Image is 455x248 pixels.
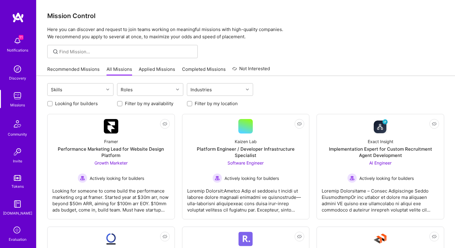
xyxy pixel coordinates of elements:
div: Discovery [9,75,26,81]
img: bell [11,35,23,47]
i: icon EyeClosed [297,121,302,126]
div: Framer [104,138,118,145]
img: Community [10,117,25,131]
span: Actively looking for builders [224,175,279,181]
a: Company LogoFramerPerformance Marketing Lead for Website Design PlatformGrowth Marketer Actively ... [52,119,170,214]
img: Company Logo [373,119,388,133]
div: Implementation Expert for Custom Recruitment Agent Development [322,146,439,159]
i: icon SelectionTeam [12,225,23,236]
label: Filter by my availability [125,100,173,107]
img: Company Logo [238,232,253,246]
i: icon EyeClosed [162,121,167,126]
i: icon EyeClosed [432,234,437,239]
label: Looking for builders [55,100,98,107]
a: Not Interested [232,65,270,76]
i: icon EyeClosed [162,234,167,239]
div: Industries [189,85,213,94]
p: Here you can discover and request to join teams working on meaningful missions with high-quality ... [47,26,444,40]
img: Company Logo [104,119,118,133]
div: Platform Engineer / Developer Infrastructure Specialist [187,146,305,159]
i: icon SearchGrey [52,48,59,55]
span: AI Engineer [369,160,392,165]
i: icon Chevron [246,88,249,91]
i: icon EyeClosed [297,234,302,239]
a: Recommended Missions [47,66,100,76]
div: Looking for someone to come build the performance marketing org at framer. Started year at $30m a... [52,183,170,213]
i: icon EyeClosed [432,121,437,126]
div: Performance Marketing Lead for Website Design Platform [52,146,170,159]
img: Actively looking for builders [78,173,87,183]
img: discovery [11,63,23,75]
i: icon Chevron [176,88,179,91]
div: [DOMAIN_NAME] [3,210,32,216]
div: Evaluation [9,236,26,243]
a: Kaizen LabPlatform Engineer / Developer Infrastructure SpecialistSoftware Engineer Actively looki... [187,119,305,214]
i: icon Chevron [106,88,109,91]
h3: Mission Control [47,12,444,20]
img: Actively looking for builders [212,173,222,183]
a: Completed Missions [182,66,226,76]
img: guide book [11,198,23,210]
span: Actively looking for builders [90,175,144,181]
img: Actively looking for builders [347,173,357,183]
div: Kaizen Lab [235,138,257,145]
div: Loremip Dolorsitame – Consec Adipiscinge Seddo EiusmodtempOr inc utlabor et dolore ma aliquaen ad... [322,183,439,213]
span: Actively looking for builders [359,175,414,181]
img: tokens [14,175,21,181]
div: Roles [119,85,134,94]
img: logo [12,12,24,23]
div: Tokens [11,183,24,190]
img: teamwork [11,90,23,102]
input: Find Mission... [59,49,193,55]
div: Community [8,131,27,137]
span: Software Engineer [227,160,264,165]
img: Company Logo [373,232,388,246]
img: Company Logo [104,232,118,246]
span: 11 [19,35,23,40]
img: Invite [11,146,23,158]
label: Filter by my location [195,100,238,107]
a: Company LogoExact InsightImplementation Expert for Custom Recruitment Agent DevelopmentAI Enginee... [322,119,439,214]
div: Exact Insight [368,138,393,145]
div: Loremip Dolorsit:Ametco Adip el seddoeiu t incidi ut laboree dolore magnaali enimadmi ve quisnost... [187,183,305,213]
span: Growth Marketer [94,160,128,165]
div: Notifications [7,47,28,53]
a: All Missions [107,66,132,76]
a: Applied Missions [139,66,175,76]
div: Missions [10,102,25,108]
div: Invite [13,158,22,164]
div: Skills [49,85,64,94]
